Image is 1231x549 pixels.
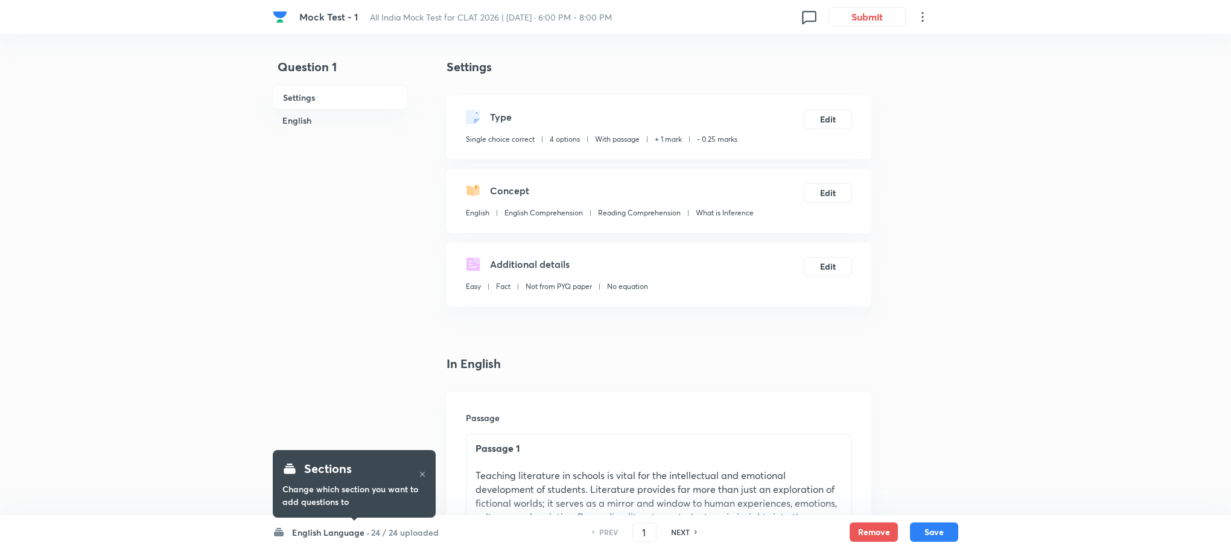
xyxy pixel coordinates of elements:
[697,134,737,145] p: - 0.25 marks
[550,134,580,145] p: 4 options
[476,469,842,538] p: Teaching literature in schools is vital for the intellectual and emotional development of student...
[607,281,648,292] p: No equation
[292,526,369,539] h6: English Language ·
[466,110,480,124] img: questionType.svg
[370,11,612,23] span: All India Mock Test for CLAT 2026 | [DATE] · 6:00 PM - 8:00 PM
[599,527,618,538] h6: PREV
[273,58,408,86] h4: Question 1
[466,134,535,145] p: Single choice correct
[595,134,640,145] p: With passage
[671,527,690,538] h6: NEXT
[466,281,481,292] p: Easy
[273,109,408,132] h6: English
[304,460,352,478] h4: Sections
[829,7,906,27] button: Submit
[696,208,754,218] p: What is Inference
[371,526,439,539] h6: 24 / 24 uploaded
[447,355,871,373] h4: In English
[598,208,681,218] p: Reading Comprehension
[496,281,511,292] p: Fact
[655,134,682,145] p: + 1 mark
[476,442,520,454] strong: Passage 1
[466,411,852,424] h6: Passage
[804,183,852,203] button: Edit
[273,10,290,24] a: Company Logo
[466,208,489,218] p: English
[490,257,570,271] h5: Additional details
[804,257,852,276] button: Edit
[282,483,426,508] h6: Change which section you want to add questions to
[850,522,898,542] button: Remove
[447,58,871,76] h4: Settings
[526,281,592,292] p: Not from PYQ paper
[910,522,958,542] button: Save
[490,183,529,198] h5: Concept
[466,257,480,271] img: questionDetails.svg
[490,110,512,124] h5: Type
[466,183,480,198] img: questionConcept.svg
[273,10,287,24] img: Company Logo
[299,10,358,23] span: Mock Test - 1
[804,110,852,129] button: Edit
[273,86,408,109] h6: Settings
[504,208,583,218] p: English Comprehension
